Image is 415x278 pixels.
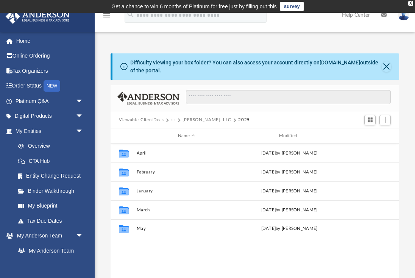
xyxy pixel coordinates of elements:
[343,133,396,139] div: id
[76,228,91,244] span: arrow_drop_down
[111,2,277,11] div: Get a chance to win 6 months of Platinum for free just by filling out this
[130,59,381,75] div: Difficulty viewing your box folder? You can also access your account directly on outside of the p...
[5,94,95,109] a: Platinum Q&Aarrow_drop_down
[240,169,339,176] div: [DATE] by [PERSON_NAME]
[238,117,250,123] button: 2025
[240,226,339,233] div: [DATE] by [PERSON_NAME]
[44,80,60,92] div: NEW
[398,9,409,20] img: User Pic
[11,153,95,169] a: CTA Hub
[11,139,95,154] a: Overview
[137,170,236,175] button: February
[240,188,339,195] div: [DATE] by [PERSON_NAME]
[5,48,95,64] a: Online Ordering
[240,207,339,214] div: [DATE] by [PERSON_NAME]
[11,183,95,198] a: Binder Walkthrough
[364,115,376,125] button: Switch to Grid View
[239,133,339,139] div: Modified
[11,213,95,228] a: Tax Due Dates
[3,9,72,24] img: Anderson Advisors Platinum Portal
[114,133,133,139] div: id
[137,189,236,194] button: January
[5,109,95,124] a: Digital Productsarrow_drop_down
[5,123,95,139] a: My Entitiesarrow_drop_down
[137,208,236,212] button: March
[5,63,95,78] a: Tax Organizers
[280,2,304,11] a: survey
[183,117,231,123] button: [PERSON_NAME], LLC
[320,59,360,66] a: [DOMAIN_NAME]
[76,123,91,139] span: arrow_drop_down
[11,198,91,214] a: My Blueprint
[102,11,111,20] i: menu
[136,133,236,139] div: Name
[119,117,164,123] button: Viewable-ClientDocs
[5,78,95,94] a: Order StatusNEW
[408,1,413,6] div: close
[382,61,391,72] button: Close
[379,115,391,125] button: Add
[171,117,176,123] button: ···
[5,228,91,244] a: My Anderson Teamarrow_drop_down
[11,169,95,184] a: Entity Change Request
[102,14,111,20] a: menu
[11,243,87,258] a: My Anderson Team
[76,109,91,124] span: arrow_drop_down
[137,226,236,231] button: May
[76,94,91,109] span: arrow_drop_down
[137,151,236,156] button: April
[186,90,391,104] input: Search files and folders
[5,33,95,48] a: Home
[126,10,135,19] i: search
[240,150,339,157] div: [DATE] by [PERSON_NAME]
